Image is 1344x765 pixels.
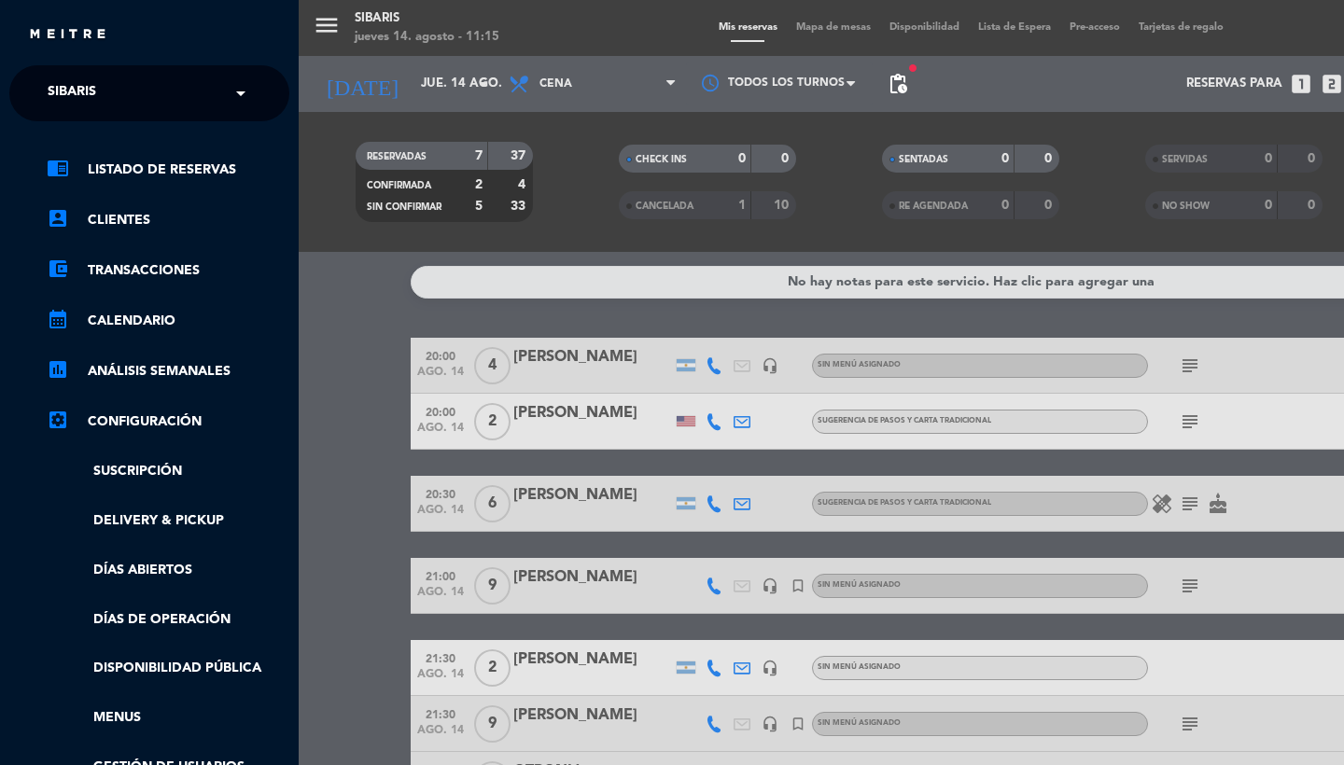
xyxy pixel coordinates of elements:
a: Disponibilidad pública [47,658,289,679]
a: Menus [47,707,289,729]
i: account_box [47,207,69,229]
i: account_balance_wallet [47,257,69,280]
i: assessment [47,358,69,381]
i: calendar_month [47,308,69,330]
a: account_balance_walletTransacciones [47,259,289,282]
span: pending_actions [887,73,909,95]
a: Configuración [47,410,289,433]
img: MEITRE [28,28,107,42]
a: assessmentANÁLISIS SEMANALES [47,360,289,382]
i: chrome_reader_mode [47,157,69,179]
a: chrome_reader_modeListado de Reservas [47,159,289,181]
i: settings_applications [47,409,69,431]
a: Días abiertos [47,560,289,581]
a: Suscripción [47,461,289,482]
span: fiber_manual_record [907,63,918,74]
span: sibaris [48,74,96,113]
a: calendar_monthCalendario [47,310,289,332]
a: account_boxClientes [47,209,289,231]
a: Delivery & Pickup [47,510,289,532]
a: Días de Operación [47,609,289,631]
